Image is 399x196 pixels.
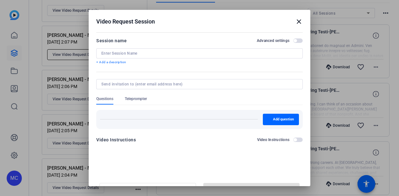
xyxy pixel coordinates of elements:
div: Video Request Session [96,18,303,25]
input: Enter Session Name [101,51,298,56]
span: Teleprompter [125,96,147,101]
p: + Add a description [96,60,303,65]
button: Add question [263,114,299,125]
h2: Advanced settings [257,38,289,43]
h2: Video Instructions [257,137,290,142]
span: Questions [96,96,113,101]
div: Video Instructions [96,136,136,144]
span: Add question [273,117,294,122]
input: Send invitation to (enter email address here) [101,82,295,87]
div: Session name [96,37,127,44]
mat-icon: close [295,18,303,25]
